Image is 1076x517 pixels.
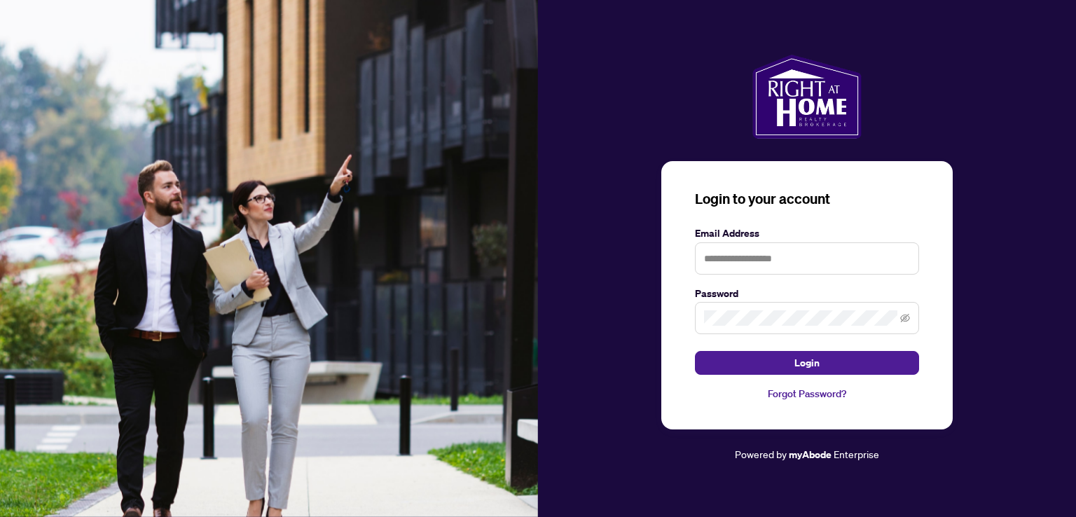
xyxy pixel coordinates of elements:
a: myAbode [789,447,832,462]
img: ma-logo [752,55,861,139]
a: Forgot Password? [695,386,919,401]
h3: Login to your account [695,189,919,209]
span: eye-invisible [900,313,910,323]
label: Email Address [695,226,919,241]
button: Login [695,351,919,375]
label: Password [695,286,919,301]
span: Powered by [735,448,787,460]
span: Login [794,352,820,374]
span: Enterprise [834,448,879,460]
